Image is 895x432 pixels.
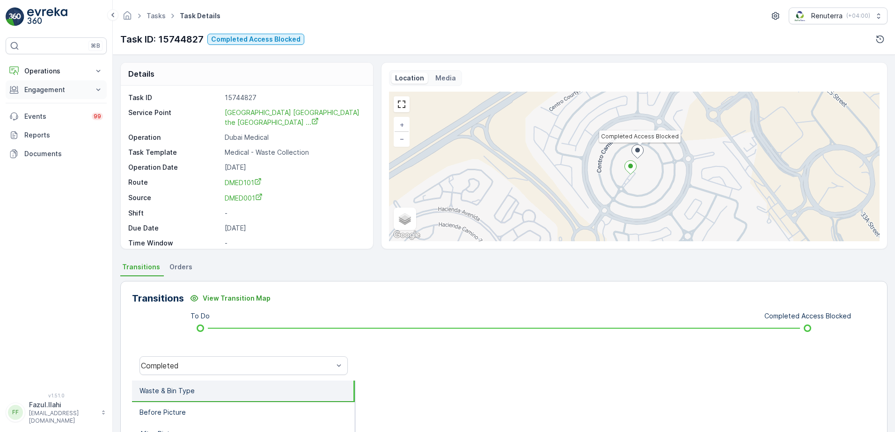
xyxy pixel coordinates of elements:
[400,135,404,143] span: −
[6,7,24,26] img: logo
[225,194,263,202] span: DMED001
[178,11,222,21] span: Task Details
[225,163,363,172] p: [DATE]
[395,73,424,83] p: Location
[141,361,333,370] div: Completed
[225,93,363,102] p: 15744827
[147,12,166,20] a: Tasks
[27,7,67,26] img: logo_light-DOdMpM7g.png
[94,113,101,120] p: 99
[395,209,415,229] a: Layers
[400,121,404,129] span: +
[6,400,107,425] button: FFFazul.Ilahi[EMAIL_ADDRESS][DOMAIN_NAME]
[91,42,100,50] p: ⌘B
[132,291,184,305] p: Transitions
[435,73,456,83] p: Media
[211,35,301,44] p: Completed Access Blocked
[6,393,107,398] span: v 1.51.0
[24,112,86,121] p: Events
[395,132,409,146] a: Zoom Out
[8,405,23,420] div: FF
[139,408,186,417] p: Before Picture
[225,108,361,127] a: Dubai London the Villa Clinic ...
[128,68,154,79] p: Details
[128,209,221,218] p: Shift
[225,108,361,126] span: [GEOGRAPHIC_DATA] [GEOGRAPHIC_DATA] the [GEOGRAPHIC_DATA] ...
[203,294,271,303] p: View Transition Map
[122,14,132,22] a: Homepage
[6,144,107,163] a: Documents
[6,107,107,126] a: Events99
[207,34,304,45] button: Completed Access Blocked
[225,223,363,233] p: [DATE]
[225,178,363,187] a: DMED101
[395,97,409,111] a: View Fullscreen
[391,229,422,241] a: Open this area in Google Maps (opens a new window)
[128,93,221,102] p: Task ID
[191,311,210,321] p: To Do
[24,149,103,158] p: Documents
[184,291,276,306] button: View Transition Map
[225,209,363,218] p: -
[128,223,221,233] p: Due Date
[128,178,221,187] p: Route
[391,229,422,241] img: Google
[128,163,221,172] p: Operation Date
[169,262,192,272] span: Orders
[29,400,96,410] p: Fazul.Ilahi
[128,238,221,248] p: Time Window
[128,193,221,203] p: Source
[395,118,409,132] a: Zoom In
[120,32,204,46] p: Task ID: 15744827
[846,12,870,20] p: ( +04:00 )
[6,62,107,80] button: Operations
[811,11,843,21] p: Renuterra
[225,179,262,187] span: DMED101
[789,7,888,24] button: Renuterra(+04:00)
[764,311,851,321] p: Completed Access Blocked
[128,148,221,157] p: Task Template
[24,85,88,94] p: Engagement
[128,108,221,127] p: Service Point
[6,126,107,144] a: Reports
[225,133,363,142] p: Dubai Medical
[225,148,363,157] p: Medical - Waste Collection
[24,66,88,76] p: Operations
[139,386,195,396] p: Waste & Bin Type
[128,133,221,142] p: Operation
[6,80,107,99] button: Engagement
[793,11,807,21] img: Screenshot_2024-07-26_at_13.33.01.png
[24,130,103,140] p: Reports
[29,410,96,425] p: [EMAIL_ADDRESS][DOMAIN_NAME]
[225,238,363,248] p: -
[122,262,160,272] span: Transitions
[225,193,363,203] a: DMED001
